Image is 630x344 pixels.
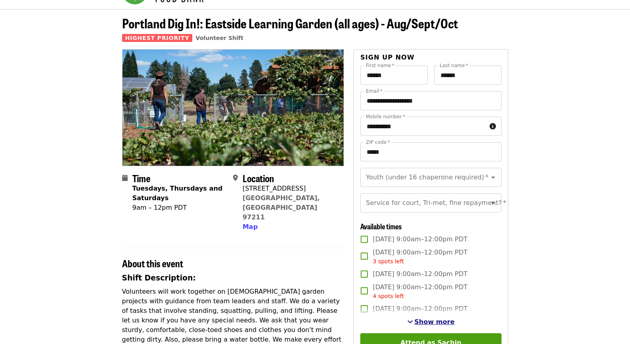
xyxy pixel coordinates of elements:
i: calendar icon [122,174,128,182]
span: [DATE] 9:00am–12:00pm PDT [373,269,467,279]
strong: Tuesdays, Thursdays and Saturdays [132,185,223,202]
input: Email [360,91,501,110]
button: See more timeslots [407,317,455,327]
span: Map [243,223,258,231]
span: About this event [122,256,183,270]
span: 4 spots left [373,293,404,299]
img: Portland Dig In!: Eastside Learning Garden (all ages) - Aug/Sept/Oct organized by Oregon Food Bank [122,50,344,165]
a: Volunteer Shift [196,35,243,41]
input: Last name [434,66,502,85]
button: Map [243,222,258,232]
i: circle-info icon [490,123,496,130]
button: Open [488,197,499,209]
span: Highest Priority [122,34,193,42]
input: ZIP code [360,142,501,161]
label: Email [366,89,383,93]
label: Last name [440,63,468,68]
div: [STREET_ADDRESS] [243,184,338,193]
span: 3 spots left [373,258,404,264]
span: Show more [415,318,455,326]
label: Mobile number [366,114,405,119]
span: [DATE] 9:00am–12:00pm PDT [373,248,467,266]
input: Mobile number [360,117,486,136]
span: Available times [360,221,402,231]
div: 9am – 12pm PDT [132,203,227,213]
label: ZIP code [366,140,390,145]
span: Time [132,171,150,185]
button: Open [488,172,499,183]
span: Sign up now [360,54,415,61]
span: [DATE] 9:00am–12:00pm PDT [373,282,467,300]
i: map-marker-alt icon [233,174,238,182]
input: First name [360,66,428,85]
span: Location [243,171,274,185]
a: [GEOGRAPHIC_DATA], [GEOGRAPHIC_DATA] 97211 [243,194,320,221]
strong: Shift Description: [122,274,196,282]
span: [DATE] 9:00am–12:00pm PDT [373,304,467,314]
span: Portland Dig In!: Eastside Learning Garden (all ages) - Aug/Sept/Oct [122,14,458,32]
label: First name [366,63,395,68]
span: [DATE] 9:00am–12:00pm PDT [373,235,467,244]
